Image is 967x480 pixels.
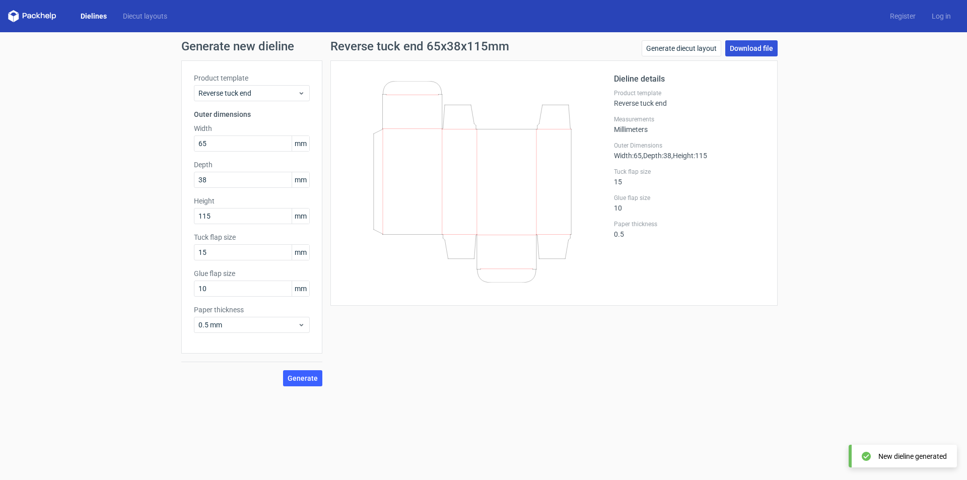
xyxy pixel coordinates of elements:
span: mm [292,281,309,296]
h1: Reverse tuck end 65x38x115mm [330,40,509,52]
label: Glue flap size [614,194,765,202]
label: Outer Dimensions [614,142,765,150]
span: mm [292,136,309,151]
span: mm [292,172,309,187]
label: Glue flap size [194,268,310,279]
span: Reverse tuck end [198,88,298,98]
span: Width : 65 [614,152,642,160]
button: Generate [283,370,322,386]
label: Product template [614,89,765,97]
span: Generate [288,375,318,382]
span: mm [292,209,309,224]
div: Reverse tuck end [614,89,765,107]
h2: Dieline details [614,73,765,85]
label: Width [194,123,310,133]
label: Paper thickness [194,305,310,315]
a: Download file [725,40,778,56]
h1: Generate new dieline [181,40,786,52]
a: Diecut layouts [115,11,175,21]
label: Depth [194,160,310,170]
label: Paper thickness [614,220,765,228]
label: Tuck flap size [614,168,765,176]
h3: Outer dimensions [194,109,310,119]
label: Product template [194,73,310,83]
label: Tuck flap size [194,232,310,242]
div: 15 [614,168,765,186]
div: 0.5 [614,220,765,238]
div: Millimeters [614,115,765,133]
label: Measurements [614,115,765,123]
a: Dielines [73,11,115,21]
a: Register [882,11,924,21]
a: Log in [924,11,959,21]
a: Generate diecut layout [642,40,721,56]
span: mm [292,245,309,260]
span: 0.5 mm [198,320,298,330]
span: , Depth : 38 [642,152,671,160]
div: 10 [614,194,765,212]
label: Height [194,196,310,206]
div: New dieline generated [878,451,947,461]
span: , Height : 115 [671,152,707,160]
